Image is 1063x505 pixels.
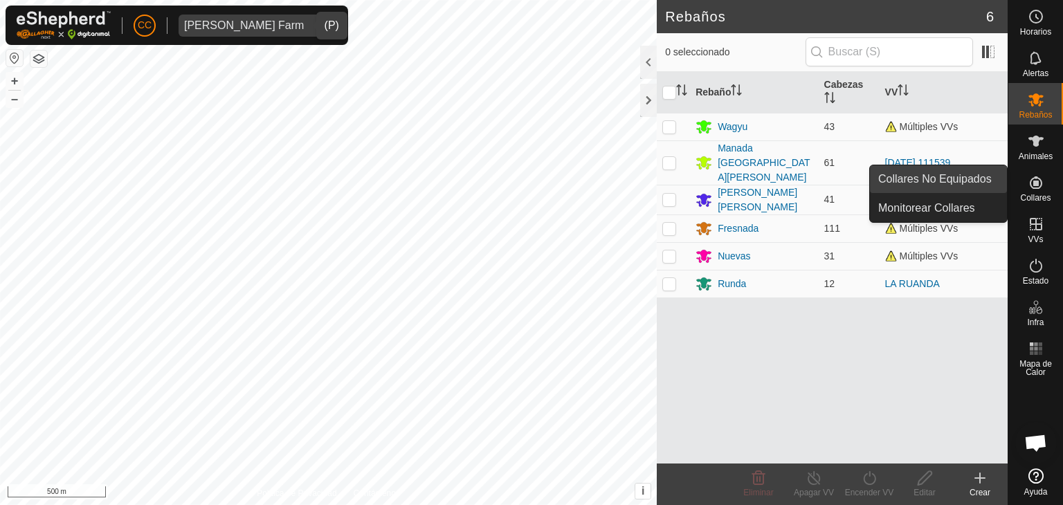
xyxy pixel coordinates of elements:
[184,20,304,31] div: [PERSON_NAME] Farm
[824,94,835,105] p-sorticon: Activar para ordenar
[878,200,975,217] span: Monitorear Collares
[257,487,336,499] a: Política de Privacidad
[354,487,400,499] a: Contáctenos
[885,157,951,168] a: [DATE] 111539
[309,15,337,37] div: dropdown trigger
[885,278,940,289] a: LA RUANDA
[824,250,835,261] span: 31
[30,50,47,67] button: Capas del Mapa
[1020,28,1051,36] span: Horarios
[1012,360,1060,376] span: Mapa de Calor
[824,223,840,234] span: 111
[897,486,952,499] div: Editar
[718,185,812,214] div: [PERSON_NAME] [PERSON_NAME]
[824,121,835,132] span: 43
[870,165,1007,193] a: Collares No Equipados
[885,223,958,234] span: Múltiples VVs
[1015,422,1057,463] div: Chat abierto
[6,50,23,66] button: Restablecer Mapa
[6,73,23,89] button: +
[6,91,23,107] button: –
[17,11,111,39] img: Logo Gallagher
[885,250,958,261] span: Múltiples VVs
[824,278,835,289] span: 12
[1020,194,1051,202] span: Collares
[880,72,1008,113] th: VV
[718,249,750,264] div: Nuevas
[1023,69,1048,77] span: Alertas
[1019,111,1052,119] span: Rebaños
[806,37,973,66] input: Buscar (S)
[824,194,835,205] span: 41
[718,221,758,236] div: Fresnada
[1023,277,1048,285] span: Estado
[642,485,644,497] span: i
[870,194,1007,222] a: Monitorear Collares
[743,488,773,497] span: Eliminar
[842,486,897,499] div: Encender VV
[824,157,835,168] span: 61
[1008,463,1063,502] a: Ayuda
[731,86,742,98] p-sorticon: Activar para ordenar
[665,45,805,59] span: 0 seleccionado
[952,486,1008,499] div: Crear
[986,6,994,27] span: 6
[676,86,687,98] p-sorticon: Activar para ordenar
[138,18,152,33] span: CC
[718,141,812,185] div: Manada [GEOGRAPHIC_DATA][PERSON_NAME]
[885,121,958,132] span: Múltiples VVs
[898,86,909,98] p-sorticon: Activar para ordenar
[786,486,842,499] div: Apagar VV
[179,15,309,37] span: Alarcia Monja Farm
[878,171,992,187] span: Collares No Equipados
[665,8,986,25] h2: Rebaños
[718,120,747,134] div: Wagyu
[1028,235,1043,244] span: VVs
[1019,152,1053,160] span: Animales
[1024,488,1048,496] span: Ayuda
[819,72,880,113] th: Cabezas
[718,277,746,291] div: Runda
[635,484,651,499] button: i
[690,72,818,113] th: Rebaño
[1027,318,1044,327] span: Infra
